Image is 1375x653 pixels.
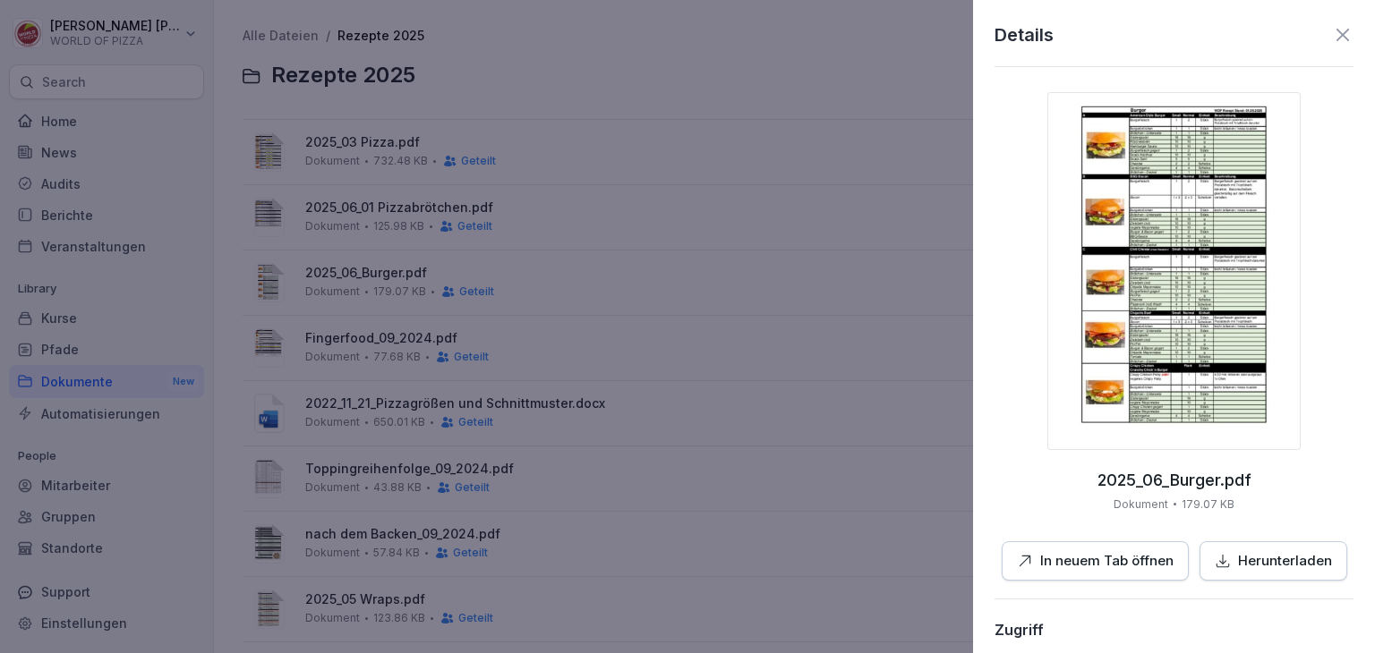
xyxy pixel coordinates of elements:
p: 2025_06_Burger.pdf [1097,471,1251,489]
button: Herunterladen [1200,541,1347,581]
p: Details [995,21,1054,48]
div: Zugriff [995,621,1044,639]
img: thumbnail [1047,92,1301,450]
p: Dokument [1114,496,1168,513]
p: Herunterladen [1238,551,1332,572]
p: In neuem Tab öffnen [1040,551,1174,572]
p: 179.07 KB [1182,496,1234,513]
button: In neuem Tab öffnen [1002,541,1189,581]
